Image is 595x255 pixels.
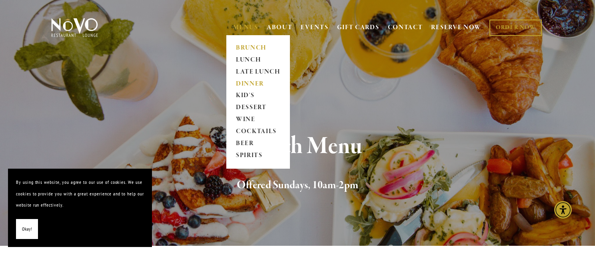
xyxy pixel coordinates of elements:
[233,42,283,54] a: BRUNCH
[8,169,152,247] section: Cookie banner
[233,54,283,66] a: LUNCH
[16,219,38,239] button: Okay!
[388,20,423,35] a: CONTACT
[233,126,283,138] a: COCKTAILS
[64,133,531,159] h1: Brunch Menu
[233,90,283,102] a: KID'S
[431,20,481,35] a: RESERVE NOW
[233,24,258,32] a: MENUS
[50,18,100,38] img: Novo Restaurant &amp; Lounge
[233,66,283,78] a: LATE LUNCH
[233,114,283,126] a: WINE
[16,177,144,211] p: By using this website, you agree to our use of cookies. We use cookies to provide you with a grea...
[301,24,328,32] a: EVENTS
[554,201,572,219] div: Accessibility Menu
[64,177,531,194] h2: Offered Sundays, 10am-2pm
[233,78,283,90] a: DINNER
[337,20,379,35] a: GIFT CARDS
[489,20,542,36] a: ORDER NOW
[267,24,293,32] a: ABOUT
[233,102,283,114] a: DESSERT
[233,138,283,150] a: BEER
[233,150,283,162] a: SPIRITS
[22,223,32,235] span: Okay!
